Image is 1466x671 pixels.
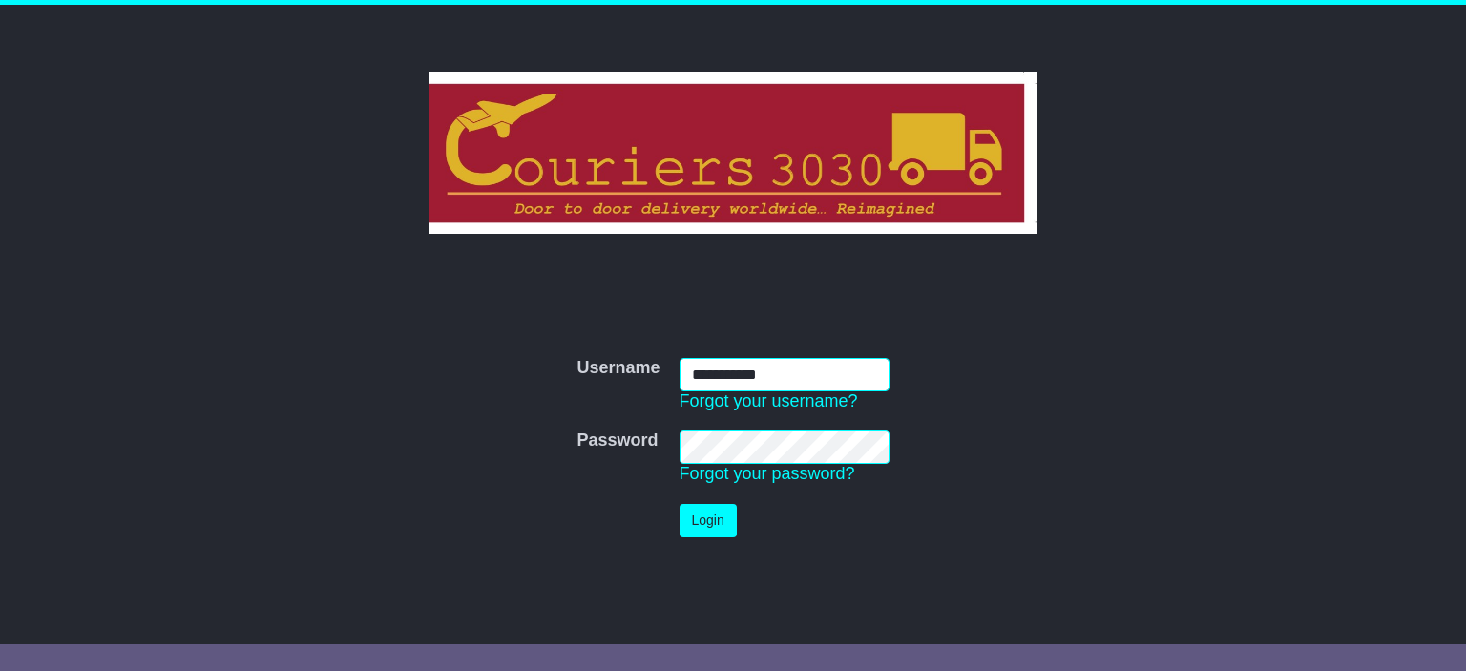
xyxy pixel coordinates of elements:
label: Username [576,358,660,379]
label: Password [576,430,658,451]
img: Couriers 3030 [429,72,1038,234]
a: Forgot your password? [680,464,855,483]
a: Forgot your username? [680,391,858,410]
button: Login [680,504,737,537]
